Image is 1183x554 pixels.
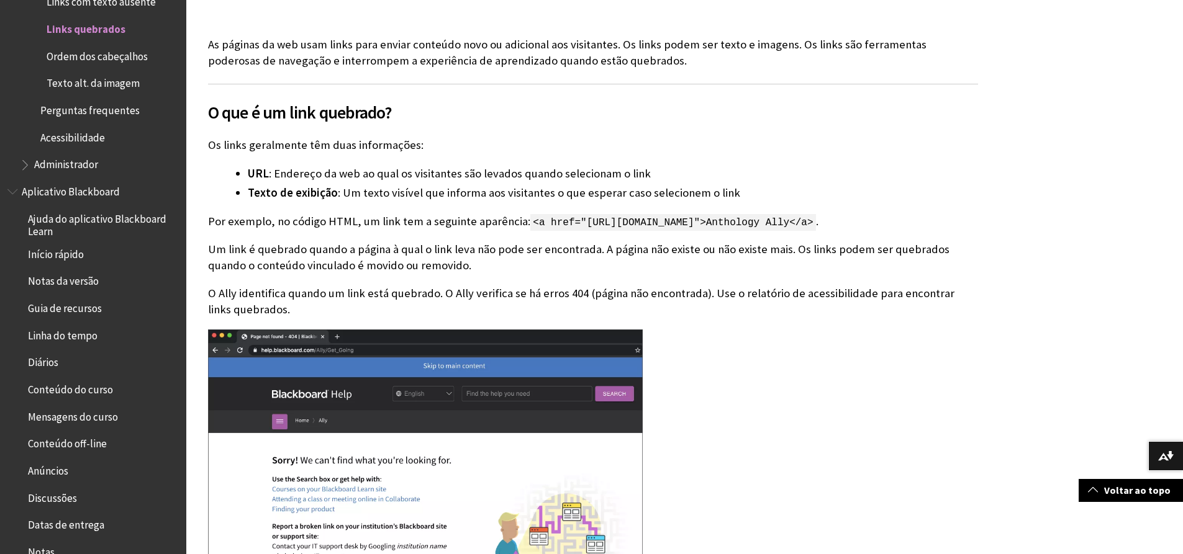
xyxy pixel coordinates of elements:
span: Diários [28,352,58,369]
span: Datas de entrega [28,515,104,532]
span: Texto de exibição [248,185,338,200]
span: Texto alt. da imagem [47,73,140,90]
span: Anúncios [28,460,68,477]
span: Administrador [34,154,98,171]
span: Ordem dos cabeçalhos [47,46,148,63]
span: Acessibilidade [40,127,105,144]
li: : Um texto visível que informa aos visitantes o que esperar caso selecionem o link [248,184,978,202]
h2: O que é um link quebrado? [208,84,978,125]
span: Mensagens do curso [28,406,118,423]
span: Guia de recursos [28,298,102,315]
span: <a href="[URL][DOMAIN_NAME]">Anthology Ally</a> [530,214,817,231]
p: As páginas da web usam links para enviar conteúdo novo ou adicional aos visitantes. Os links pode... [208,37,978,69]
span: Links quebrados [47,19,125,35]
span: Linha do tempo [28,325,97,342]
p: Os links geralmente têm duas informações: [208,137,978,153]
span: Conteúdo do curso [28,379,113,396]
span: Notas da versão [28,271,99,288]
a: Voltar ao topo [1079,479,1183,502]
li: : Endereço da web ao qual os visitantes são levados quando selecionam o link [248,165,978,182]
p: Um link é quebrado quando a página à qual o link leva não pode ser encontrada. A página não exist... [208,241,978,274]
span: Ajuda do aplicativo Blackboard Learn [28,208,178,238]
span: Perguntas frequentes [40,100,140,117]
p: Por exemplo, no código HTML, um link tem a seguinte aparência: . [208,213,978,230]
p: O Ally identifica quando um link está quebrado. O Ally verifica se há erros 404 (página não encon... [208,285,978,318]
span: Conteúdo off-line [28,434,107,450]
span: URL [248,166,269,181]
span: Discussões [28,488,77,504]
span: Aplicativo Blackboard [22,181,120,198]
span: Início rápido [28,244,84,261]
